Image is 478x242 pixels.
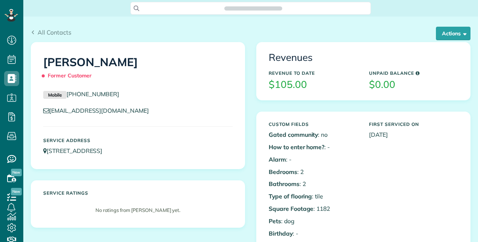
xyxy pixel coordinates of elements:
[31,28,71,37] a: All Contacts
[269,217,281,225] b: Pets
[369,79,458,90] h3: $0.00
[43,56,233,82] h1: [PERSON_NAME]
[269,205,313,212] b: Square Footage
[269,52,458,63] h3: Revenues
[11,169,22,176] span: New
[369,130,458,139] p: [DATE]
[269,230,293,237] b: Birthday
[43,90,119,98] a: Mobile[PHONE_NUMBER]
[269,229,358,238] p: : -
[43,91,67,99] small: Mobile
[369,122,458,127] h5: First Serviced On
[43,107,156,114] a: [EMAIL_ADDRESS][DOMAIN_NAME]
[269,180,358,188] p: : 2
[269,204,358,213] p: : 1182
[269,168,297,175] b: Bedrooms
[38,29,71,36] span: All Contacts
[269,79,358,90] h3: $105.00
[269,122,358,127] h5: Custom Fields
[43,147,109,154] a: [STREET_ADDRESS]
[43,191,233,195] h5: Service ratings
[269,156,286,163] b: Alarm
[269,155,358,164] p: : -
[269,168,358,176] p: : 2
[269,192,358,201] p: : tile
[269,180,300,188] b: Bathrooms
[269,192,312,200] b: Type of flooring
[436,27,470,40] button: Actions
[269,217,358,225] p: : dog
[11,188,22,195] span: New
[269,71,358,76] h5: Revenue to Date
[269,130,358,139] p: : no
[269,131,318,138] b: Gated community
[47,207,229,214] p: No ratings from [PERSON_NAME] yet.
[269,143,358,151] p: : -
[232,5,274,12] span: Search ZenMaid…
[43,69,95,82] span: Former Customer
[269,143,324,151] b: How to enter home?
[369,71,458,76] h5: Unpaid Balance
[43,138,233,143] h5: Service Address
